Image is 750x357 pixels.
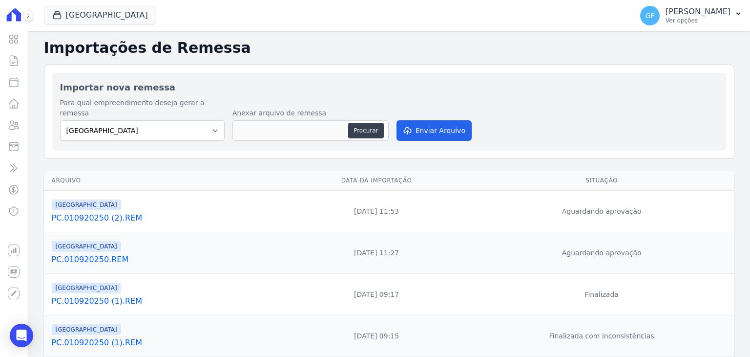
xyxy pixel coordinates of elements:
[44,39,734,57] h2: Importações de Remessa
[469,171,734,191] th: Situação
[52,212,280,224] a: PC.010920250 (2).REM
[60,81,718,94] h2: Importar nova remessa
[52,295,280,307] a: PC.010920250 (1).REM
[284,232,469,274] td: [DATE] 11:27
[10,324,33,347] div: Open Intercom Messenger
[232,108,389,118] label: Anexar arquivo de remessa
[469,315,734,357] td: Finalizada com inconsistências
[666,7,730,17] p: [PERSON_NAME]
[469,191,734,232] td: Aguardando aprovação
[52,241,121,252] span: [GEOGRAPHIC_DATA]
[469,232,734,274] td: Aguardando aprovação
[284,191,469,232] td: [DATE] 11:53
[284,315,469,357] td: [DATE] 09:15
[666,17,730,24] p: Ver opções
[469,274,734,315] td: Finalizada
[44,6,156,24] button: [GEOGRAPHIC_DATA]
[396,120,472,141] button: Enviar Arquivo
[52,200,121,210] span: [GEOGRAPHIC_DATA]
[646,12,655,19] span: GF
[60,98,225,118] label: Para qual empreendimento deseja gerar a remessa
[52,337,280,349] a: PC.010920250 (1).REM
[52,324,121,335] span: [GEOGRAPHIC_DATA]
[284,274,469,315] td: [DATE] 09:17
[52,283,121,293] span: [GEOGRAPHIC_DATA]
[348,123,383,138] button: Procurar
[44,171,284,191] th: Arquivo
[52,254,280,266] a: PC.010920250.REM
[284,171,469,191] th: Data da Importação
[632,2,750,29] button: GF [PERSON_NAME] Ver opções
